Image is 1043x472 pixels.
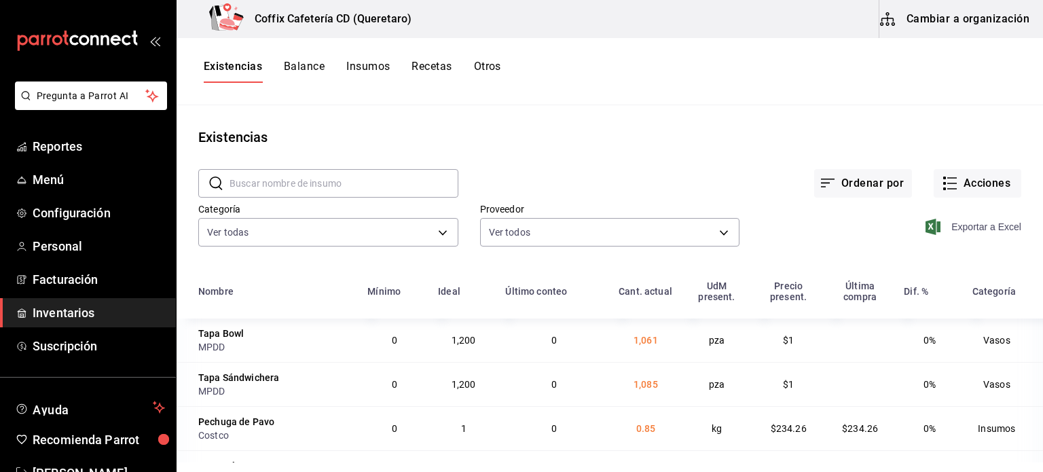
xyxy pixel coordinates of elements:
span: Configuración [33,204,165,222]
input: Buscar nombre de insumo [230,170,458,197]
span: 0 [551,335,557,346]
div: Nombre [198,286,234,297]
span: Menú [33,170,165,189]
h3: Coffix Cafetería CD (Queretaro) [244,11,411,27]
span: Recomienda Parrot [33,431,165,449]
div: navigation tabs [204,60,501,83]
td: kg [681,406,753,450]
span: 0 [392,379,397,390]
button: Exportar a Excel [928,219,1021,235]
td: pza [681,362,753,406]
span: 0% [923,379,936,390]
label: Proveedor [480,204,740,214]
span: $234.26 [771,423,807,434]
button: Ordenar por [814,169,912,198]
a: Pregunta a Parrot AI [10,98,167,113]
span: 0% [923,423,936,434]
div: Tapa Sándwichera [198,371,279,384]
span: $234.26 [842,423,878,434]
div: Existencias [198,127,268,147]
div: MPDD [198,340,351,354]
span: Pregunta a Parrot AI [37,89,146,103]
span: $1 [783,335,794,346]
div: Pechuga de Pavo [198,415,274,429]
div: Categoría [972,286,1016,297]
span: Personal [33,237,165,255]
td: Vasos [964,319,1043,362]
span: Ver todas [207,225,249,239]
span: Ayuda [33,399,147,416]
td: Insumos [964,406,1043,450]
td: Vasos [964,362,1043,406]
div: Mínimo [367,286,401,297]
div: Costco [198,429,351,442]
span: 0 [392,423,397,434]
span: Reportes [33,137,165,156]
span: 1,200 [452,379,476,390]
span: 0 [551,423,557,434]
span: Suscripción [33,337,165,355]
button: Balance [284,60,325,83]
div: Última compra [832,280,888,302]
button: Otros [474,60,501,83]
div: Precio present. [761,280,816,302]
button: Existencias [204,60,262,83]
span: Ver todos [489,225,530,239]
span: 0 [551,379,557,390]
span: 0.85 [636,423,656,434]
span: 0% [923,335,936,346]
button: Acciones [934,169,1021,198]
span: 1 [461,423,466,434]
div: UdM present. [689,280,745,302]
label: Categoría [198,204,458,214]
div: MPDD [198,384,351,398]
div: Último conteo [505,286,567,297]
span: $1 [783,379,794,390]
span: 0 [392,335,397,346]
div: Tapa Bowl [198,327,244,340]
div: Cant. actual [619,286,672,297]
span: Inventarios [33,304,165,322]
button: open_drawer_menu [149,35,160,46]
div: Dif. % [904,286,928,297]
button: Recetas [411,60,452,83]
span: 1,085 [634,379,658,390]
div: Ideal [438,286,460,297]
span: 1,061 [634,335,658,346]
span: Facturación [33,270,165,289]
td: pza [681,319,753,362]
span: 1,200 [452,335,476,346]
button: Insumos [346,60,390,83]
button: Pregunta a Parrot AI [15,81,167,110]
